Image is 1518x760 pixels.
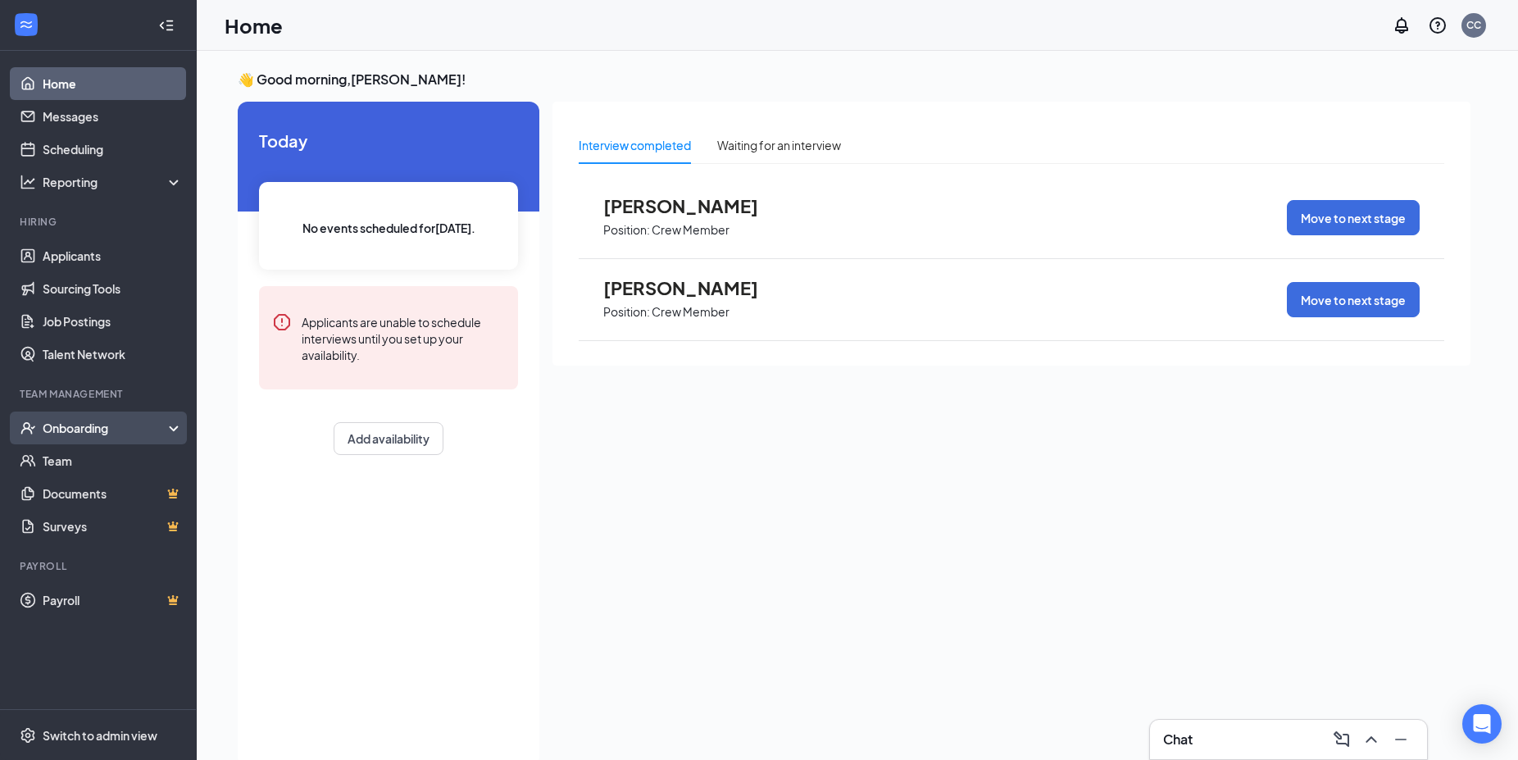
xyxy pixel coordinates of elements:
[43,444,183,477] a: Team
[1466,18,1481,32] div: CC
[43,338,183,371] a: Talent Network
[43,510,183,543] a: SurveysCrown
[225,11,283,39] h1: Home
[43,420,169,436] div: Onboarding
[302,312,505,363] div: Applicants are unable to schedule interviews until you set up your availability.
[43,477,183,510] a: DocumentsCrown
[43,174,184,190] div: Reporting
[1287,282,1420,317] button: Move to next stage
[20,387,180,401] div: Team Management
[43,727,157,744] div: Switch to admin view
[43,67,183,100] a: Home
[20,559,180,573] div: Payroll
[302,219,475,237] span: No events scheduled for [DATE] .
[1361,730,1381,749] svg: ChevronUp
[603,222,650,238] p: Position:
[1358,726,1384,753] button: ChevronUp
[20,215,180,229] div: Hiring
[43,305,183,338] a: Job Postings
[1428,16,1448,35] svg: QuestionInfo
[717,136,841,154] div: Waiting for an interview
[20,420,36,436] svg: UserCheck
[158,17,175,34] svg: Collapse
[43,100,183,133] a: Messages
[43,239,183,272] a: Applicants
[272,312,292,332] svg: Error
[1329,726,1355,753] button: ComposeMessage
[603,195,784,216] span: [PERSON_NAME]
[603,277,784,298] span: [PERSON_NAME]
[1287,200,1420,235] button: Move to next stage
[43,272,183,305] a: Sourcing Tools
[1163,730,1193,749] h3: Chat
[1388,726,1414,753] button: Minimize
[20,727,36,744] svg: Settings
[652,304,729,320] p: Crew Member
[1332,730,1352,749] svg: ComposeMessage
[259,128,518,153] span: Today
[18,16,34,33] svg: WorkstreamLogo
[652,222,729,238] p: Crew Member
[579,136,691,154] div: Interview completed
[1391,730,1411,749] svg: Minimize
[43,133,183,166] a: Scheduling
[43,584,183,617] a: PayrollCrown
[1392,16,1411,35] svg: Notifications
[334,422,443,455] button: Add availability
[238,71,1470,89] h3: 👋 Good morning, [PERSON_NAME] !
[603,304,650,320] p: Position:
[20,174,36,190] svg: Analysis
[1462,704,1502,744] div: Open Intercom Messenger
